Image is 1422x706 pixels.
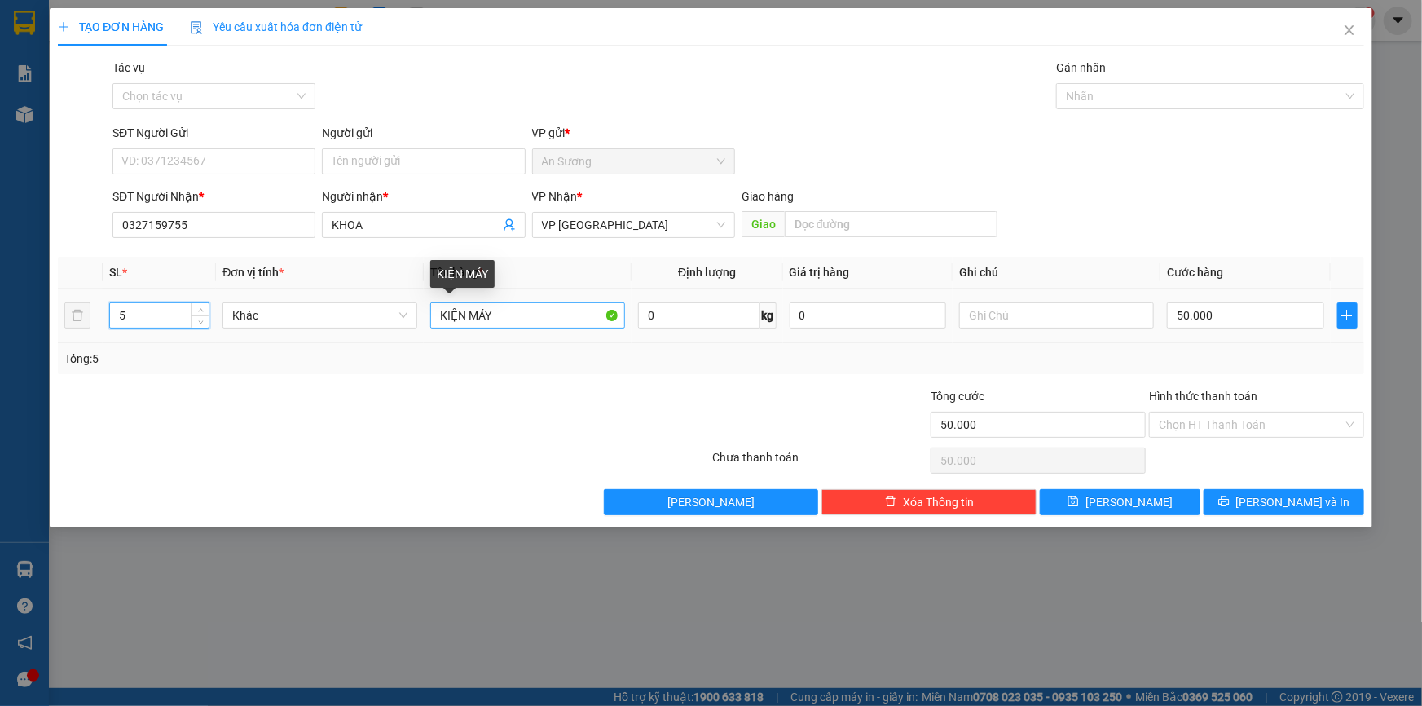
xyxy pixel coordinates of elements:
span: Gửi: [14,15,39,33]
span: VP Ninh Sơn [542,213,725,237]
span: down [196,317,205,327]
span: Giao [742,211,785,237]
input: 0 [790,302,947,329]
button: plus [1337,302,1358,329]
div: An Sương [14,14,144,33]
span: TẠO ĐƠN HÀNG [58,20,164,33]
span: Cước hàng [1167,266,1223,279]
span: Đơn vị tính [222,266,284,279]
span: up [196,306,205,315]
span: SL [109,266,122,279]
span: kg [760,302,777,329]
label: Gán nhãn [1056,61,1106,74]
label: Hình thức thanh toán [1149,390,1257,403]
button: printer[PERSON_NAME] và In [1204,489,1364,515]
span: save [1068,496,1079,509]
span: Yêu cầu xuất hóa đơn điện tử [190,20,362,33]
img: icon [190,21,203,34]
span: [PERSON_NAME] và In [1236,493,1350,511]
input: Ghi Chú [959,302,1154,329]
div: Người nhận [322,188,525,205]
span: Increase Value [191,303,209,315]
span: VP Nhận [532,190,578,203]
span: CR : [12,87,37,104]
span: delete [885,496,896,509]
span: Giá trị hàng [790,266,850,279]
span: user-add [503,218,516,232]
button: save[PERSON_NAME] [1040,489,1200,515]
div: 50.000 [12,86,147,105]
div: Bàu Đồn [156,14,287,33]
span: [PERSON_NAME] [667,493,755,511]
span: Nhận: [156,15,195,33]
span: Định lượng [678,266,736,279]
div: VP gửi [532,124,735,142]
div: Chưa thanh toán [711,448,930,477]
div: Tên hàng: 1 kiện trái cây ( : 1 ) [14,115,287,135]
input: Dọc đường [785,211,997,237]
div: Người gửi [322,124,525,142]
span: printer [1218,496,1230,509]
div: 0987615421 [14,53,144,76]
span: Tổng cước [931,390,984,403]
div: 0901543612 [156,53,287,76]
div: SĐT Người Gửi [112,124,315,142]
div: Tổng: 5 [64,350,549,368]
div: đen [14,33,144,53]
th: Ghi chú [953,257,1160,289]
span: An Sương [542,149,725,174]
label: Tác vụ [112,61,145,74]
span: plus [58,21,69,33]
button: delete [64,302,90,329]
button: [PERSON_NAME] [604,489,819,515]
input: VD: Bàn, Ghế [430,302,625,329]
span: SL [230,113,252,136]
button: Close [1327,8,1372,54]
span: Decrease Value [191,315,209,328]
span: Khác [232,303,407,328]
span: plus [1338,309,1357,322]
div: KIỆN MÁY [430,260,495,288]
span: Giao hàng [742,190,794,203]
span: Xóa Thông tin [903,493,974,511]
div: SĐT Người Nhận [112,188,315,205]
span: [PERSON_NAME] [1085,493,1173,511]
div: Hạ Trâm [156,33,287,53]
button: deleteXóa Thông tin [821,489,1037,515]
span: close [1343,24,1356,37]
